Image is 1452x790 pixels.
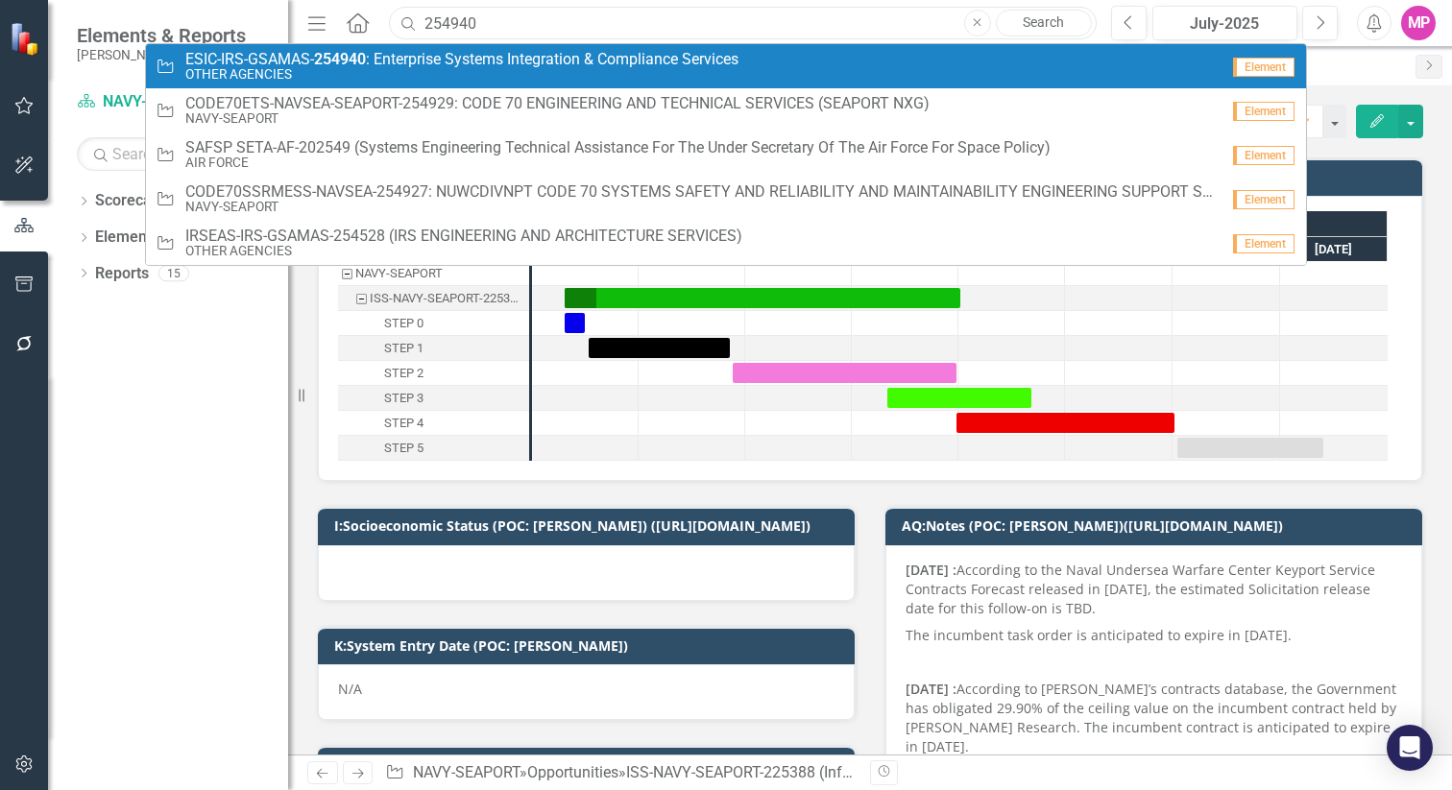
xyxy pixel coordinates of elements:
span: Element [1233,102,1295,121]
p: According to [PERSON_NAME]’s contracts database, the Government has obligated 29.90% of the ceili... [906,676,1402,760]
span: Element [1233,190,1295,209]
div: NAVY-SEAPORT [355,261,443,286]
div: ISS-NAVY-SEAPORT-225388 (Infrastructure Support Services (SEAPORT NXG)) [338,286,529,311]
div: Jul [1280,237,1388,262]
small: [PERSON_NAME] Companies [77,47,247,62]
div: Task: Start date: 2026-12-17 End date: 2027-01-27 [338,336,529,361]
div: STEP 0 [338,311,529,336]
span: SAFSP SETA-AF-202549 (Systems Engineering Technical Assistance For The Under Secretary Of The Air... [185,139,1051,156]
div: Task: Start date: 2027-06-02 End date: 2027-07-13 [1177,438,1323,458]
a: NAVY-SEAPORT [77,91,269,113]
div: Task: Start date: 2027-03-11 End date: 2027-04-21 [338,386,529,411]
div: STEP 3 [384,386,423,411]
a: CODE70SSRMESS-NAVSEA-254927: NUWCDIVNPT CODE 70 SYSTEMS SAFETY AND RELIABILITY AND MAINTAINABILIT... [146,177,1306,221]
div: Task: Start date: 2027-06-02 End date: 2027-07-13 [338,436,529,461]
div: STEP 5 [338,436,529,461]
strong: [DATE] : [906,561,956,579]
span: CODE70ETS-NAVSEA-SEAPORT-254929: CODE 70 ENGINEERING AND TECHNICAL SERVICES (SEAPORT NXG) [185,95,930,112]
button: July-2025 [1152,6,1297,40]
span: ESIC-IRS-GSAMAS- : Enterprise Systems Integration & Compliance Services [185,51,738,68]
span: Element [1233,146,1295,165]
img: ClearPoint Strategy [10,22,43,56]
span: CODE70SSRMESS-NAVSEA-254927: NUWCDIVNPT CODE 70 SYSTEMS SAFETY AND RELIABILITY AND MAINTAINABILIT... [185,183,1219,201]
span: IRSEAS-IRS-GSAMAS-254528 (IRS ENGINEERING AND ARCHITECTURE SERVICES) [185,227,742,245]
div: STEP 4 [384,411,423,436]
div: Task: Start date: 2026-12-10 End date: 2027-04-01 [565,288,960,308]
a: Scorecards [95,190,174,212]
a: ESIC-IRS-GSAMAS-254940: Enterprise Systems Integration & Compliance ServicesOTHER AGENCIESElement [146,44,1306,88]
div: Open Intercom Messenger [1387,725,1433,771]
span: Element [1233,58,1295,77]
div: STEP 1 [338,336,529,361]
div: STEP 2 [338,361,529,386]
a: IRSEAS-IRS-GSAMAS-254528 (IRS ENGINEERING AND ARCHITECTURE SERVICES)OTHER AGENCIESElement [146,221,1306,265]
div: Task: NAVY-SEAPORT Start date: 2026-12-10 End date: 2026-12-11 [338,261,529,286]
h3: AQ:Notes (POC: [PERSON_NAME])([URL][DOMAIN_NAME]) [902,518,1413,533]
div: Task: Start date: 2027-03-31 End date: 2027-06-01 [338,411,529,436]
strong: 254940 [314,50,366,68]
p: According to the Naval Undersea Warfare Center Keyport Service Contracts Forecast released in [DA... [906,561,1402,622]
div: Task: Start date: 2027-01-28 End date: 2027-03-31 [338,361,529,386]
div: Task: Start date: 2026-12-17 End date: 2027-01-27 [589,338,730,358]
div: Task: Start date: 2026-12-10 End date: 2026-12-16 [338,311,529,336]
a: NAVY-SEAPORT [413,763,520,781]
small: NAVY-SEAPORT [185,111,930,126]
a: Elements [95,227,159,249]
small: AIR FORCE [185,156,1051,170]
div: Task: Start date: 2027-03-11 End date: 2027-04-21 [887,388,1031,408]
div: STEP 0 [384,311,423,336]
small: OTHER AGENCIES [185,244,742,258]
div: Task: Start date: 2026-12-10 End date: 2027-04-01 [338,286,529,311]
a: SAFSP SETA-AF-202549 (Systems Engineering Technical Assistance For The Under Secretary Of The Air... [146,132,1306,177]
p: The incumbent task order is anticipated to expire in [DATE]. [906,622,1402,649]
a: CODE70ETS-NAVSEA-SEAPORT-254929: CODE 70 ENGINEERING AND TECHNICAL SERVICES (SEAPORT NXG)NAVY-SEA... [146,88,1306,132]
div: STEP 3 [338,386,529,411]
h3: K:System Entry Date (POC: [PERSON_NAME]) [334,638,845,653]
div: ISS-NAVY-SEAPORT-225388 (Infrastructure Support Services (SEAPORT NXG)) [370,286,523,311]
a: Opportunities [527,763,618,781]
span: Element [1233,234,1295,253]
div: 15 [158,265,189,281]
small: NAVY-SEAPORT [185,200,1219,214]
div: Task: Start date: 2027-01-28 End date: 2027-03-31 [733,363,956,383]
div: ISS-NAVY-SEAPORT-225388 (Infrastructure Support Services (SEAPORT NXG)) [626,763,1154,781]
div: STEP 4 [338,411,529,436]
small: OTHER AGENCIES [185,67,738,82]
div: STEP 2 [384,361,423,386]
div: July-2025 [1159,12,1291,36]
div: Task: Start date: 2027-03-31 End date: 2027-06-01 [956,413,1174,433]
input: Search Below... [77,137,269,171]
a: Reports [95,263,149,285]
a: Search [996,10,1092,36]
button: MP [1401,6,1436,40]
div: NAVY-SEAPORT [338,261,529,286]
strong: [DATE] : [906,680,956,698]
div: STEP 5 [384,436,423,461]
span: Elements & Reports [77,24,247,47]
h3: I:Socioeconomic Status (POC: [PERSON_NAME]) ([URL][DOMAIN_NAME]) [334,518,845,533]
input: Search ClearPoint... [389,7,1097,40]
div: » » [385,762,856,784]
div: N/A [318,664,855,720]
div: Task: Start date: 2026-12-10 End date: 2026-12-16 [565,313,585,333]
div: STEP 1 [384,336,423,361]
